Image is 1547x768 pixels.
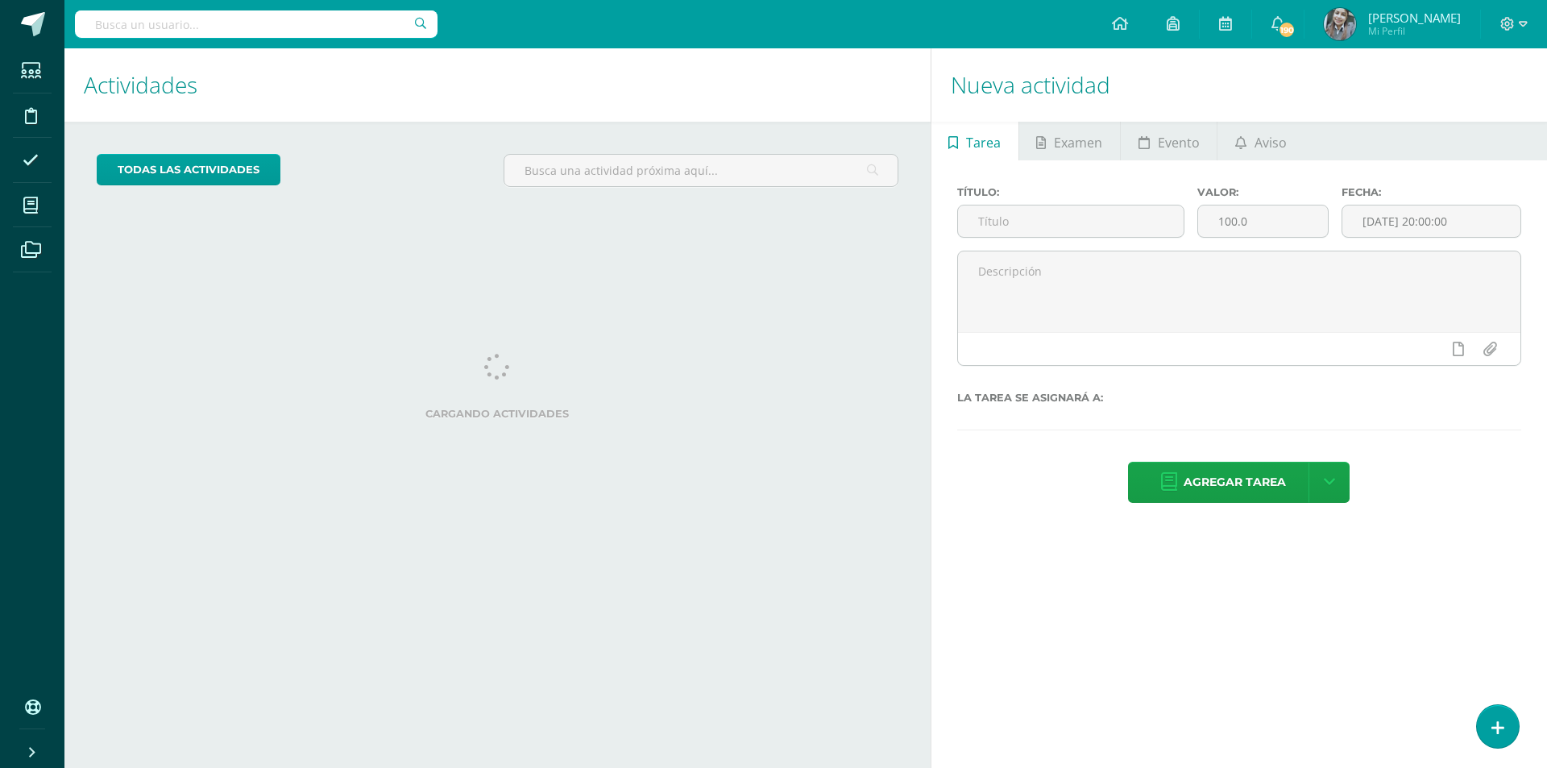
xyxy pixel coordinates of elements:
[84,48,911,122] h1: Actividades
[1368,10,1461,26] span: [PERSON_NAME]
[951,48,1528,122] h1: Nueva actividad
[97,408,898,420] label: Cargando actividades
[1019,122,1120,160] a: Examen
[504,155,897,186] input: Busca una actividad próxima aquí...
[1324,8,1356,40] img: 93a01b851a22af7099796f9ee7ca9c46.png
[1158,123,1200,162] span: Evento
[1121,122,1217,160] a: Evento
[966,123,1001,162] span: Tarea
[1368,24,1461,38] span: Mi Perfil
[1198,205,1328,237] input: Puntos máximos
[1255,123,1287,162] span: Aviso
[1054,123,1102,162] span: Examen
[1217,122,1304,160] a: Aviso
[957,186,1184,198] label: Título:
[97,154,280,185] a: todas las Actividades
[1278,21,1296,39] span: 190
[1197,186,1329,198] label: Valor:
[931,122,1018,160] a: Tarea
[1342,186,1521,198] label: Fecha:
[75,10,438,38] input: Busca un usuario...
[957,392,1521,404] label: La tarea se asignará a:
[1342,205,1520,237] input: Fecha de entrega
[1184,463,1286,502] span: Agregar tarea
[958,205,1184,237] input: Título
